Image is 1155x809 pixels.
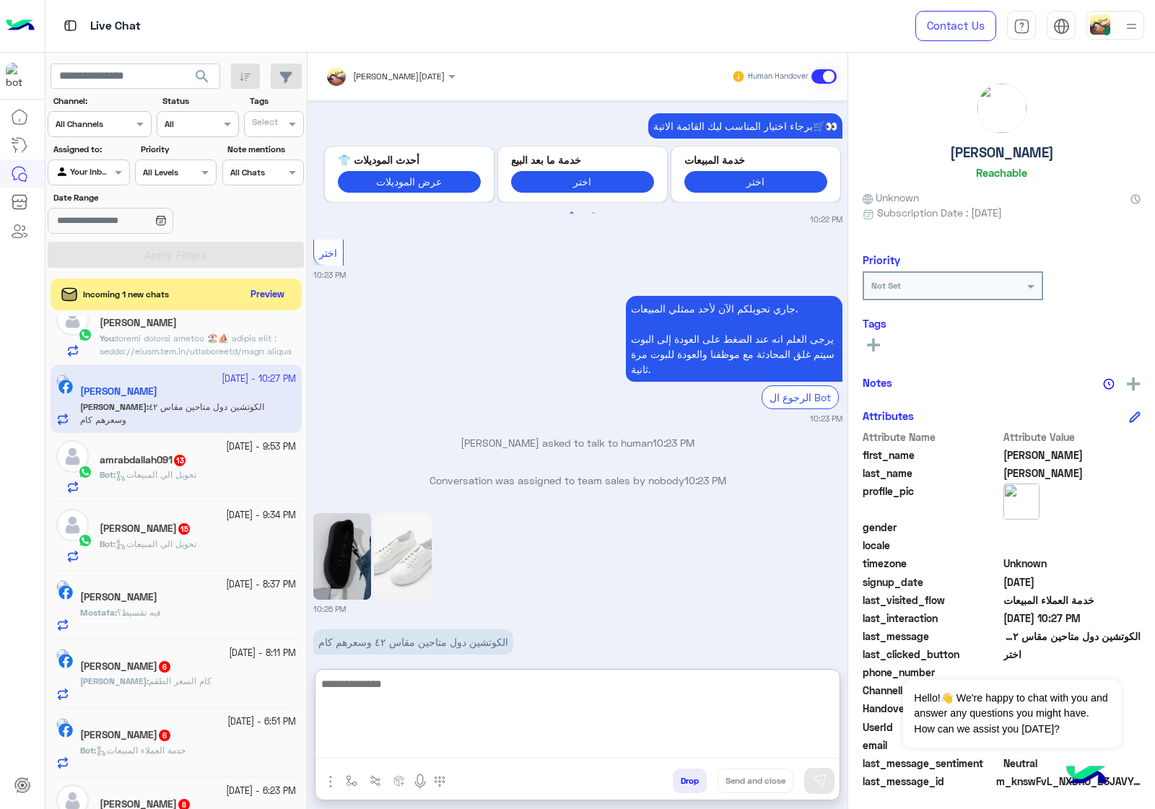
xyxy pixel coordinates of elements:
span: Hello!👋 We're happy to chat with you and answer any questions you might have. How can we assist y... [903,680,1120,748]
b: : [80,607,117,618]
label: Channel: [53,95,150,108]
small: [DATE] - 6:23 PM [226,784,296,798]
span: signup_date [863,574,1001,590]
button: create order [388,769,411,792]
span: Unknown [863,190,919,205]
span: null [1003,538,1141,553]
span: اختر [319,247,337,259]
b: : [100,469,115,480]
span: لينكات كولكيشن الصيفي 🏖️⛵ تيشيرت بولو : https://eagle.com.eg/collections/polo تيشيرت تريكو : http... [100,333,295,655]
a: tab [1007,11,1036,41]
small: [DATE] - 8:37 PM [226,578,296,592]
h6: Priority [863,253,900,266]
img: userImage [1090,14,1110,35]
small: [DATE] - 8:11 PM [229,647,296,660]
img: create order [393,775,405,787]
label: Status [162,95,237,108]
span: [PERSON_NAME][DATE] [353,71,445,82]
img: picture [1003,484,1039,520]
span: search [193,68,211,85]
p: أحدث الموديلات 👕 [338,152,481,167]
img: make a call [434,776,445,787]
img: defaultAdmin.png [56,440,89,473]
button: search [185,64,220,95]
span: خدمة العملاء المبيعات [96,745,186,756]
small: 10:22 PM [810,214,842,225]
b: : [80,675,149,686]
p: خدمة المبيعات [684,152,827,167]
span: Mohamed [1003,465,1141,481]
h5: [PERSON_NAME] [950,144,1054,161]
span: تحويل الي المبيعات [115,538,196,549]
img: send voice note [411,773,429,790]
span: last_visited_flow [863,592,1001,608]
span: last_clicked_button [863,647,1001,662]
span: profile_pic [863,484,1001,517]
label: Tags [250,95,302,108]
b: : [100,538,115,549]
img: picture [56,649,69,662]
img: Image [374,513,432,600]
span: m_knswFvL_NXDhU_B3JAVYJay-HPrBFXD6XaMBp793aTkOMdxFUbryOSDemVpga8qM2TIZzqgsJg8-hx6VkIBVmg [996,774,1141,789]
span: timezone [863,556,1001,571]
h6: Attributes [863,409,914,422]
span: 0 [1003,756,1141,771]
img: notes [1103,378,1115,390]
span: Bot [80,745,94,756]
small: [DATE] - 9:34 PM [226,509,296,522]
span: You [100,333,114,344]
img: Facebook [58,654,73,668]
a: Contact Us [915,11,996,41]
p: Live Chat [90,17,141,36]
button: Apply Filters [48,242,304,268]
span: Mahmoud [1003,447,1141,463]
img: Image [313,513,371,600]
span: locale [863,538,1001,553]
span: last_message [863,629,1001,644]
p: خدمة ما بعد البيع [511,152,654,167]
span: Attribute Name [863,429,1001,445]
img: send message [812,774,827,788]
div: Select [250,115,278,132]
img: defaultAdmin.png [56,509,89,541]
b: : [100,333,116,344]
label: Priority [141,143,215,156]
h5: amrabdallah091 [100,454,187,466]
label: Assigned to: [53,143,128,156]
span: تحويل الي المبيعات [115,469,196,480]
img: WhatsApp [78,465,92,479]
h5: Mostafa Ashraf [80,591,157,603]
span: last_message_sentiment [863,756,1001,771]
button: Trigger scenario [364,769,388,792]
img: Facebook [58,585,73,600]
img: picture [56,580,69,593]
img: select flow [346,775,357,787]
img: Trigger scenario [370,775,381,787]
button: اختر [511,171,654,192]
img: add [1127,377,1140,390]
img: hulul-logo.png [1061,751,1112,802]
label: Note mentions [227,143,302,156]
span: 6 [159,730,170,741]
span: كام السعر الطقم [149,675,212,686]
img: WhatsApp [78,533,92,548]
span: 10:23 PM [653,437,694,449]
span: gender [863,520,1001,535]
span: Bot [100,538,113,549]
p: 1/10/2025, 10:27 PM [313,629,513,655]
span: email [863,738,1001,753]
span: phone_number [863,665,1001,680]
h6: Notes [863,376,892,389]
span: فيه تقسيط؟ [117,607,161,618]
img: tab [1053,18,1070,35]
span: ChannelId [863,683,1001,698]
span: خدمة العملاء المبيعات [1003,592,1141,608]
span: last_message_id [863,774,993,789]
small: [DATE] - 6:51 PM [227,715,296,729]
p: 1/10/2025, 10:22 PM [648,113,842,139]
span: Mostafa [80,607,115,618]
span: Subscription Date : [DATE] [877,205,1002,220]
small: [DATE] - 9:53 PM [226,440,296,454]
img: profile [1123,17,1141,35]
span: HandoverOn [863,701,1001,716]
